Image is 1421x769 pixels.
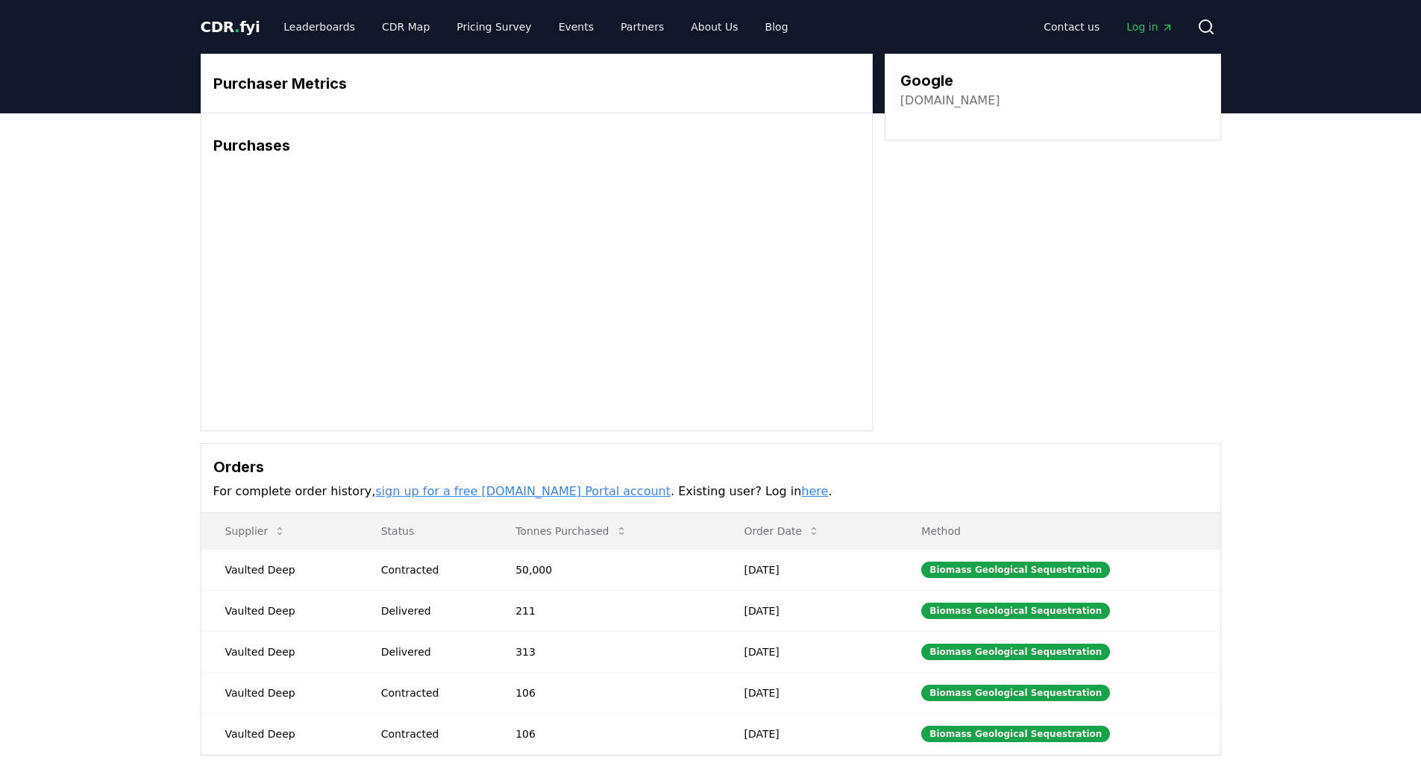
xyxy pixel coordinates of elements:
a: Log in [1114,13,1185,40]
nav: Main [272,13,800,40]
p: Method [909,524,1208,539]
p: Status [369,524,480,539]
div: Contracted [381,562,480,577]
p: For complete order history, . Existing user? Log in . [213,483,1208,500]
button: Supplier [213,516,298,546]
a: sign up for a free [DOMAIN_NAME] Portal account [375,484,671,498]
button: Order Date [732,516,832,546]
span: CDR fyi [201,18,260,36]
td: [DATE] [720,672,897,713]
span: Log in [1126,19,1173,34]
h3: Google [900,69,1000,92]
a: Events [547,13,606,40]
div: Biomass Geological Sequestration [921,685,1110,701]
a: CDR Map [370,13,442,40]
a: [DOMAIN_NAME] [900,92,1000,110]
td: Vaulted Deep [201,631,357,672]
button: Tonnes Purchased [504,516,639,546]
div: Biomass Geological Sequestration [921,644,1110,660]
td: [DATE] [720,631,897,672]
span: . [234,18,239,36]
td: 106 [492,672,720,713]
td: Vaulted Deep [201,672,357,713]
h3: Orders [213,456,1208,478]
div: Biomass Geological Sequestration [921,603,1110,619]
td: 106 [492,713,720,754]
td: Vaulted Deep [201,713,357,754]
td: 50,000 [492,549,720,590]
td: 211 [492,590,720,631]
td: Vaulted Deep [201,590,357,631]
div: Biomass Geological Sequestration [921,726,1110,742]
div: Biomass Geological Sequestration [921,562,1110,578]
div: Delivered [381,603,480,618]
a: Partners [609,13,676,40]
a: Contact us [1032,13,1111,40]
a: Pricing Survey [445,13,543,40]
nav: Main [1032,13,1185,40]
td: Vaulted Deep [201,549,357,590]
div: Delivered [381,644,480,659]
div: Contracted [381,685,480,700]
a: CDR.fyi [201,16,260,37]
a: here [801,484,828,498]
td: 313 [492,631,720,672]
h3: Purchaser Metrics [213,72,860,95]
a: About Us [679,13,750,40]
td: [DATE] [720,549,897,590]
td: [DATE] [720,590,897,631]
td: [DATE] [720,713,897,754]
a: Blog [753,13,800,40]
h3: Purchases [213,134,860,157]
div: Contracted [381,726,480,741]
a: Leaderboards [272,13,367,40]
